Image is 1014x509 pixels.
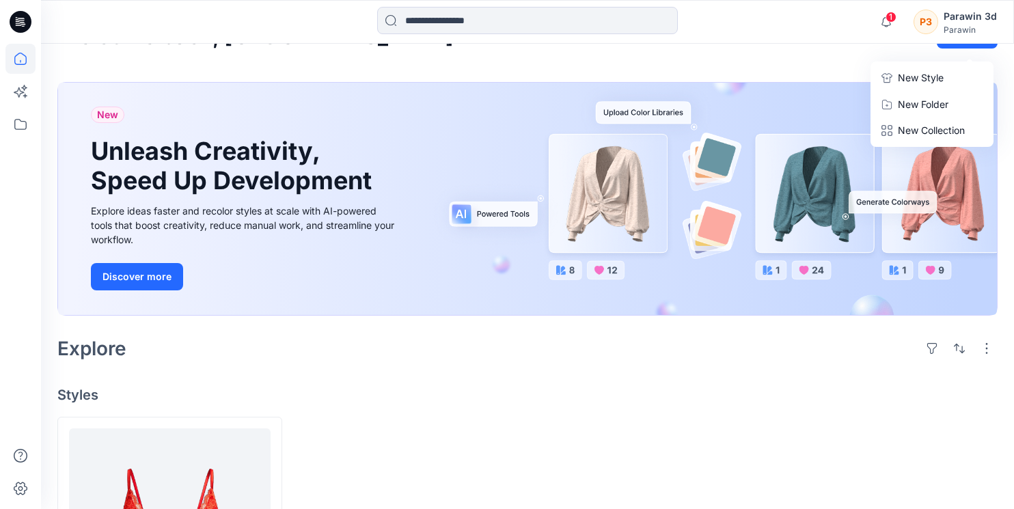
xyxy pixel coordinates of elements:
p: New Folder [898,97,948,111]
h4: Styles [57,387,998,403]
p: New Style [898,70,944,86]
div: Parawin [944,25,997,35]
p: New Collection [898,122,965,139]
button: Discover more [91,263,183,290]
a: New Style [873,64,991,92]
span: New [97,107,118,123]
div: Parawin 3d [944,8,997,25]
div: P3 [914,10,938,34]
h1: Unleash Creativity, Speed Up Development [91,137,378,195]
a: Discover more [91,263,398,290]
h2: Explore [57,338,126,359]
div: Explore ideas faster and recolor styles at scale with AI-powered tools that boost creativity, red... [91,204,398,247]
span: 1 [886,12,896,23]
